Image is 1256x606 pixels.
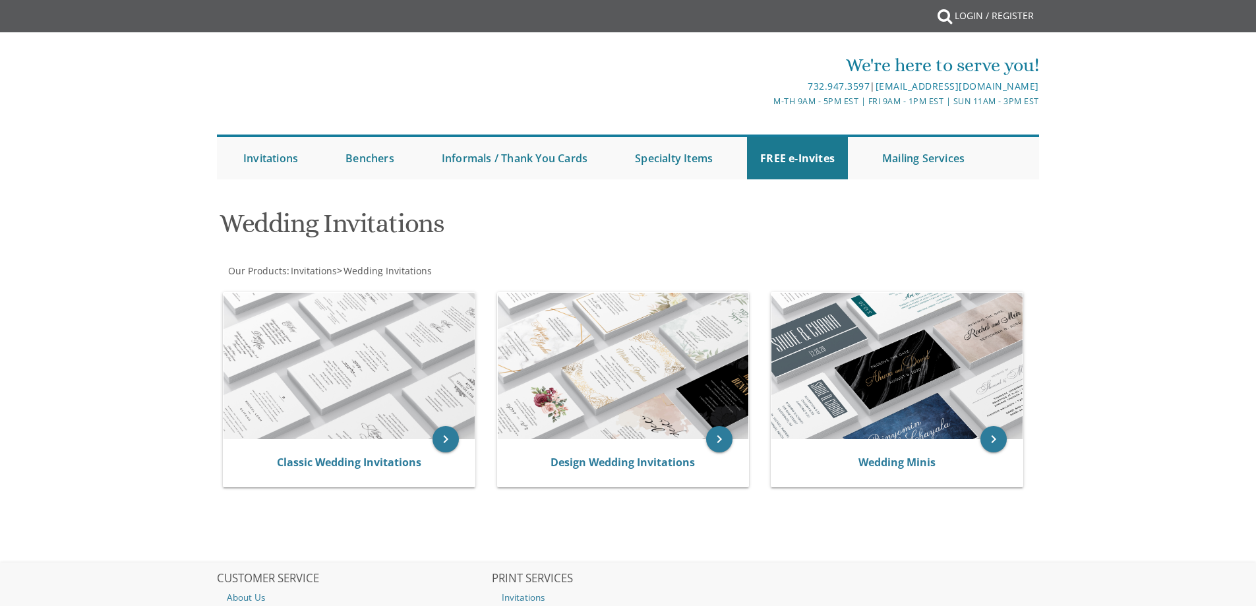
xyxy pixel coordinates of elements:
span: Wedding Invitations [344,264,432,277]
a: keyboard_arrow_right [433,426,459,452]
a: 732.947.3597 [808,80,870,92]
a: Informals / Thank You Cards [429,137,601,179]
a: Invitations [492,589,765,606]
span: > [337,264,432,277]
a: Mailing Services [869,137,978,179]
img: Classic Wedding Invitations [224,293,475,439]
a: FREE e-Invites [747,137,848,179]
img: Wedding Minis [771,293,1023,439]
a: Classic Wedding Invitations [277,455,421,470]
a: Invitations [230,137,311,179]
a: Design Wedding Invitations [551,455,695,470]
h1: Wedding Invitations [220,209,758,248]
div: : [217,264,628,278]
a: Benchers [332,137,407,179]
a: Our Products [227,264,287,277]
a: Specialty Items [622,137,726,179]
div: | [492,78,1039,94]
a: Invitations [289,264,337,277]
div: M-Th 9am - 5pm EST | Fri 9am - 1pm EST | Sun 11am - 3pm EST [492,94,1039,108]
a: Wedding Invitations [342,264,432,277]
a: keyboard_arrow_right [706,426,733,452]
span: Invitations [291,264,337,277]
a: [EMAIL_ADDRESS][DOMAIN_NAME] [876,80,1039,92]
h2: CUSTOMER SERVICE [217,572,490,586]
a: keyboard_arrow_right [980,426,1007,452]
a: About Us [217,589,490,606]
div: We're here to serve you! [492,52,1039,78]
h2: PRINT SERVICES [492,572,765,586]
a: Wedding Minis [858,455,936,470]
img: Design Wedding Invitations [498,293,749,439]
